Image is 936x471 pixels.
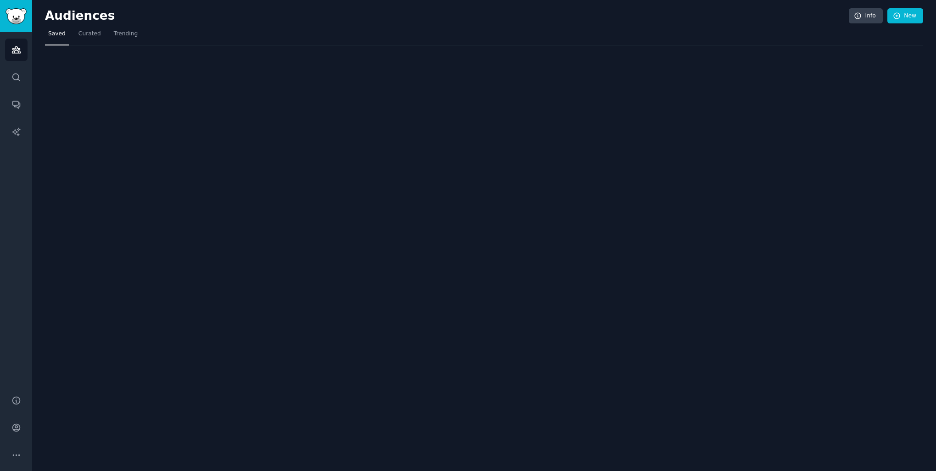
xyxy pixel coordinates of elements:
a: Saved [45,27,69,45]
span: Trending [114,30,138,38]
span: Curated [78,30,101,38]
a: Info [849,8,883,24]
a: Trending [111,27,141,45]
h2: Audiences [45,9,849,23]
a: Curated [75,27,104,45]
img: GummySearch logo [6,8,27,24]
span: Saved [48,30,66,38]
a: New [887,8,923,24]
